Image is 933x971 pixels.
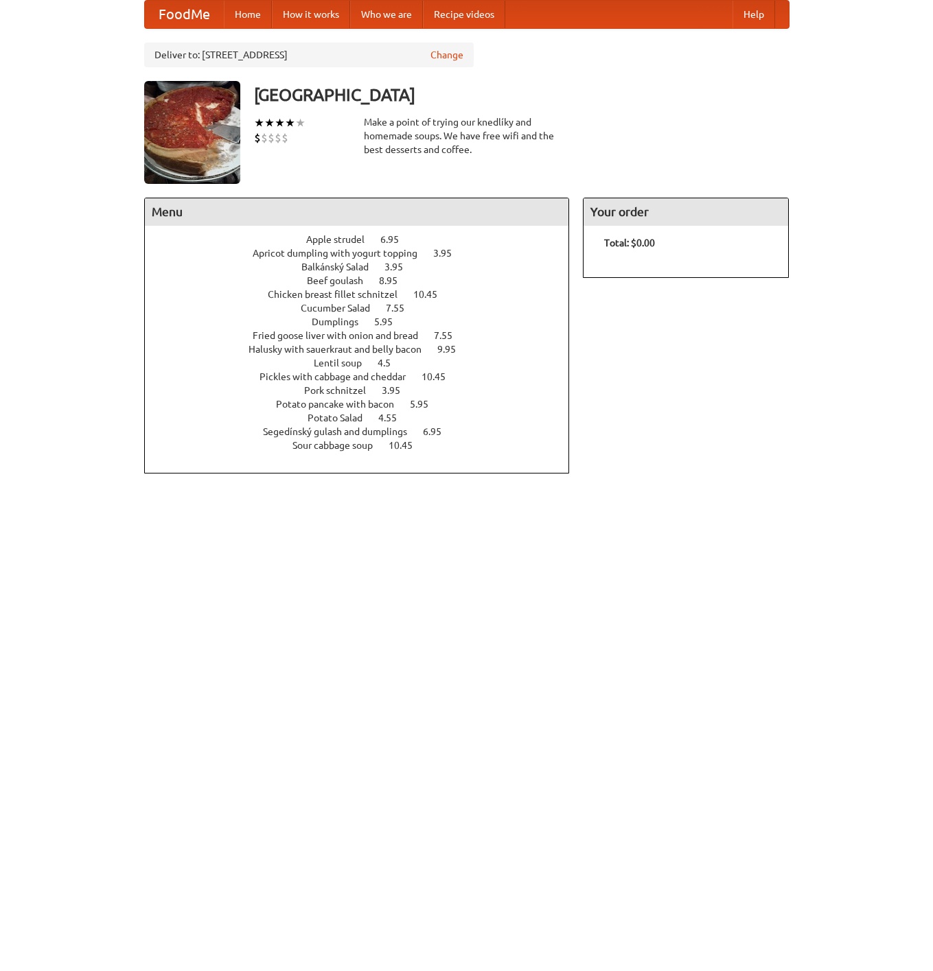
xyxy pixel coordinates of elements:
[382,385,414,396] span: 3.95
[249,344,481,355] a: Halusky with sauerkraut and belly bacon 9.95
[268,289,411,300] span: Chicken breast fillet schnitzel
[253,330,478,341] a: Fried goose liver with onion and bread 7.55
[312,316,418,327] a: Dumplings 5.95
[268,289,463,300] a: Chicken breast fillet schnitzel 10.45
[430,48,463,62] a: Change
[306,234,378,245] span: Apple strudel
[314,358,416,368] a: Lentil soup 4.5
[437,344,470,355] span: 9.95
[260,371,419,382] span: Pickles with cabbage and cheddar
[584,198,788,226] h4: Your order
[380,234,413,245] span: 6.95
[304,385,380,396] span: Pork schnitzel
[292,440,438,451] a: Sour cabbage soup 10.45
[276,399,454,410] a: Potato pancake with bacon 5.95
[264,115,275,130] li: ★
[275,130,281,145] li: $
[364,115,570,156] div: Make a point of trying our knedlíky and homemade soups. We have free wifi and the best desserts a...
[389,440,426,451] span: 10.45
[308,412,376,423] span: Potato Salad
[268,130,275,145] li: $
[263,426,421,437] span: Segedínský gulash and dumplings
[410,399,442,410] span: 5.95
[224,1,272,28] a: Home
[272,1,350,28] a: How it works
[433,248,465,259] span: 3.95
[292,440,387,451] span: Sour cabbage soup
[423,1,505,28] a: Recipe videos
[733,1,775,28] a: Help
[413,289,451,300] span: 10.45
[604,237,655,248] b: Total: $0.00
[261,130,268,145] li: $
[275,115,285,130] li: ★
[384,261,417,272] span: 3.95
[144,43,474,67] div: Deliver to: [STREET_ADDRESS]
[260,371,471,382] a: Pickles with cabbage and cheddar 10.45
[379,275,411,286] span: 8.95
[434,330,466,341] span: 7.55
[249,344,435,355] span: Halusky with sauerkraut and belly bacon
[422,371,459,382] span: 10.45
[145,198,569,226] h4: Menu
[304,385,426,396] a: Pork schnitzel 3.95
[253,330,432,341] span: Fried goose liver with onion and bread
[301,303,384,314] span: Cucumber Salad
[145,1,224,28] a: FoodMe
[301,303,430,314] a: Cucumber Salad 7.55
[281,130,288,145] li: $
[307,275,377,286] span: Beef goulash
[350,1,423,28] a: Who we are
[312,316,372,327] span: Dumplings
[374,316,406,327] span: 5.95
[276,399,408,410] span: Potato pancake with bacon
[285,115,295,130] li: ★
[307,275,423,286] a: Beef goulash 8.95
[295,115,306,130] li: ★
[301,261,428,272] a: Balkánský Salad 3.95
[301,261,382,272] span: Balkánský Salad
[306,234,424,245] a: Apple strudel 6.95
[254,130,261,145] li: $
[254,115,264,130] li: ★
[378,412,411,423] span: 4.55
[378,358,404,368] span: 4.5
[144,81,240,184] img: angular.jpg
[253,248,431,259] span: Apricot dumpling with yogurt topping
[254,81,790,108] h3: [GEOGRAPHIC_DATA]
[263,426,467,437] a: Segedínský gulash and dumplings 6.95
[386,303,418,314] span: 7.55
[423,426,455,437] span: 6.95
[308,412,422,423] a: Potato Salad 4.55
[253,248,477,259] a: Apricot dumpling with yogurt topping 3.95
[314,358,376,368] span: Lentil soup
